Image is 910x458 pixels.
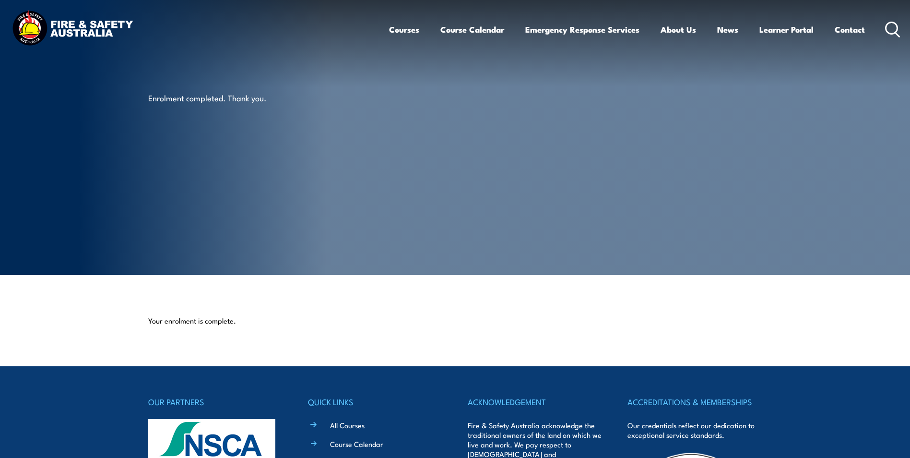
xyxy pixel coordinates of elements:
h4: ACKNOWLEDGEMENT [468,395,602,409]
a: Learner Portal [759,17,814,42]
a: Contact [835,17,865,42]
a: Course Calendar [440,17,504,42]
h4: ACCREDITATIONS & MEMBERSHIPS [627,395,762,409]
a: News [717,17,738,42]
a: Courses [389,17,419,42]
a: Emergency Response Services [525,17,639,42]
a: All Courses [330,420,365,430]
p: Your enrolment is complete. [148,316,762,325]
a: About Us [661,17,696,42]
h4: OUR PARTNERS [148,395,283,409]
p: Our credentials reflect our dedication to exceptional service standards. [627,421,762,440]
h4: QUICK LINKS [308,395,442,409]
a: Course Calendar [330,439,383,449]
p: Enrolment completed. Thank you. [148,92,323,103]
